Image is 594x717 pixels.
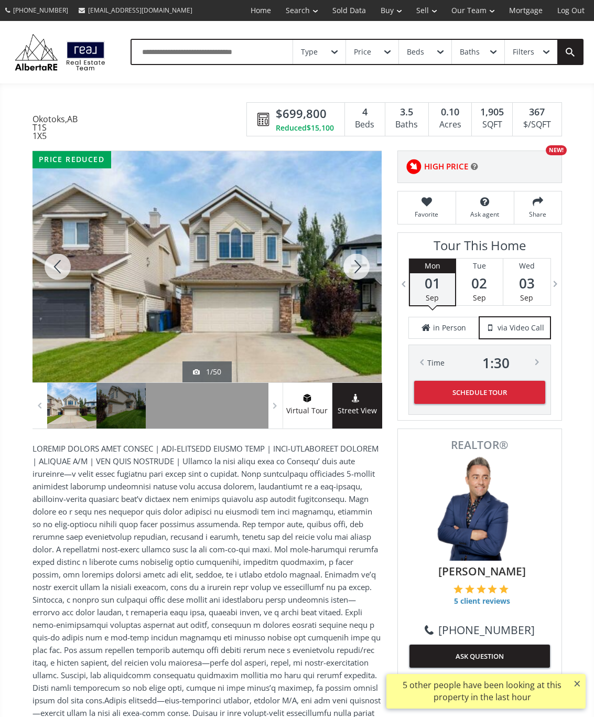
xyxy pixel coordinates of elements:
[453,584,463,594] img: 1 of 5 stars
[354,48,371,56] div: Price
[456,259,503,273] div: Tue
[434,105,466,119] div: 0.10
[513,48,534,56] div: Filters
[332,405,382,417] span: Street View
[518,117,556,133] div: $/SQFT
[473,293,486,303] span: Sep
[350,117,380,133] div: Beds
[88,6,192,15] span: [EMAIL_ADDRESS][DOMAIN_NAME]
[33,151,457,382] div: 34 Crystalridge Close Okotoks, AB T1S 1X5 - Photo 1 of 50
[409,440,550,451] span: REALTOR®
[461,210,509,219] span: Ask agent
[503,259,550,273] div: Wed
[488,584,497,594] img: 4 of 5 stars
[477,117,507,133] div: SQFT
[283,383,332,429] a: virtual tour iconVirtual Tour
[283,405,332,417] span: Virtual Tour
[403,156,424,177] img: rating icon
[520,210,556,219] span: Share
[193,367,221,377] div: 1/50
[569,674,586,693] button: ×
[477,584,486,594] img: 3 of 5 stars
[503,276,550,291] span: 03
[392,679,573,703] div: 5 other people have been looking at this property in the last hour
[307,123,334,133] span: $15,100
[391,117,423,133] div: Baths
[403,210,450,219] span: Favorite
[350,105,380,119] div: 4
[73,1,198,20] a: [EMAIL_ADDRESS][DOMAIN_NAME]
[425,622,535,638] a: [PHONE_NUMBER]
[276,123,334,133] div: Reduced
[520,293,533,303] span: Sep
[301,48,318,56] div: Type
[499,584,509,594] img: 5 of 5 stars
[427,356,558,370] div: Time PM
[424,161,468,172] span: HIGH PRICE
[276,105,327,122] span: $699,800
[518,105,556,119] div: 367
[302,394,312,402] img: virtual tour icon
[415,563,550,579] span: [PERSON_NAME]
[10,31,110,73] img: Logo
[498,323,544,333] span: via Video Call
[408,238,551,258] h3: Tour This Home
[456,276,503,291] span: 02
[13,6,68,15] span: [PHONE_NUMBER]
[33,151,111,168] div: price reduced
[434,117,466,133] div: Acres
[391,105,423,119] div: 3.5
[465,584,474,594] img: 2 of 5 stars
[410,259,455,273] div: Mon
[460,48,480,56] div: Baths
[426,293,439,303] span: Sep
[433,323,466,333] span: in Person
[482,356,510,370] span: 1 : 30
[546,145,567,155] div: NEW!
[409,645,550,668] button: ASK QUESTION
[407,48,424,56] div: Beds
[453,596,511,606] span: 5 client reviews
[480,105,504,119] span: 1,905
[410,276,455,291] span: 01
[427,456,532,561] img: Photo of Keiran Hughes
[414,381,545,404] button: Schedule Tour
